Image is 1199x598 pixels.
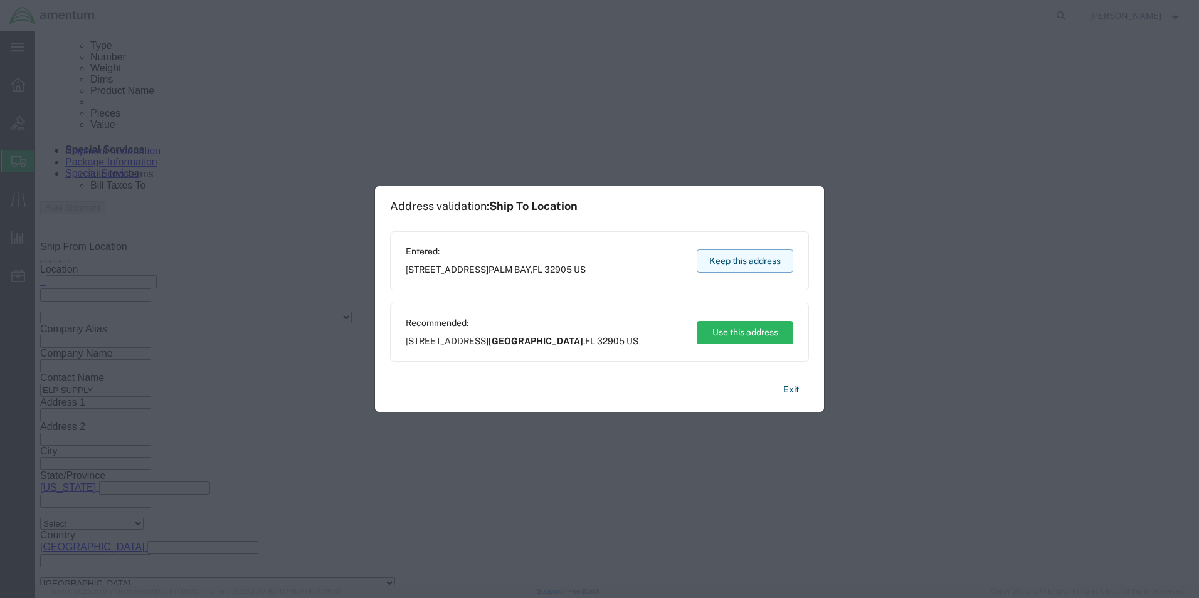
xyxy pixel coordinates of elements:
span: [GEOGRAPHIC_DATA] [489,336,583,346]
span: FL [532,265,542,275]
span: 32905 [544,265,572,275]
button: Exit [773,379,809,401]
span: [STREET_ADDRESS] , [406,335,638,348]
span: US [574,265,586,275]
button: Keep this address [697,249,793,273]
span: Recommended: [406,317,638,330]
span: US [626,336,638,346]
h1: Address validation: [390,199,578,213]
span: Ship To Location [489,199,578,212]
span: 32905 [597,336,625,346]
span: FL [585,336,595,346]
span: PALM BAY [489,265,531,275]
span: [STREET_ADDRESS] , [406,263,586,276]
span: Entered: [406,245,586,258]
button: Use this address [697,321,793,344]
